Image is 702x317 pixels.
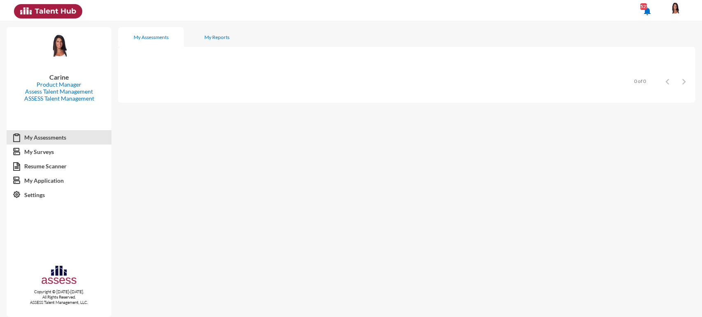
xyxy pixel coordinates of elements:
[640,3,647,10] div: 525
[134,34,169,40] div: My Assessments
[13,81,105,88] p: Product Manager
[13,88,105,95] p: Assess Talent Management
[676,73,692,90] button: Next page
[7,159,111,174] a: Resume Scanner
[43,34,76,58] img: b63dac60-c124-11ea-b896-7f3761cfa582_Carine.PNG
[642,6,652,16] mat-icon: notifications
[7,289,111,305] p: Copyright © [DATE]-[DATE]. All Rights Reserved. ASSESS Talent Management, LLC.
[41,264,77,287] img: assesscompany-logo.png
[634,78,646,84] div: 0 of 0
[659,73,676,90] button: Previous page
[7,130,111,145] a: My Assessments
[7,145,111,159] a: My Surveys
[7,173,111,188] a: My Application
[7,188,111,202] a: Settings
[13,95,105,102] p: ASSESS Talent Management
[204,34,229,40] div: My Reports
[13,73,105,81] p: Carine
